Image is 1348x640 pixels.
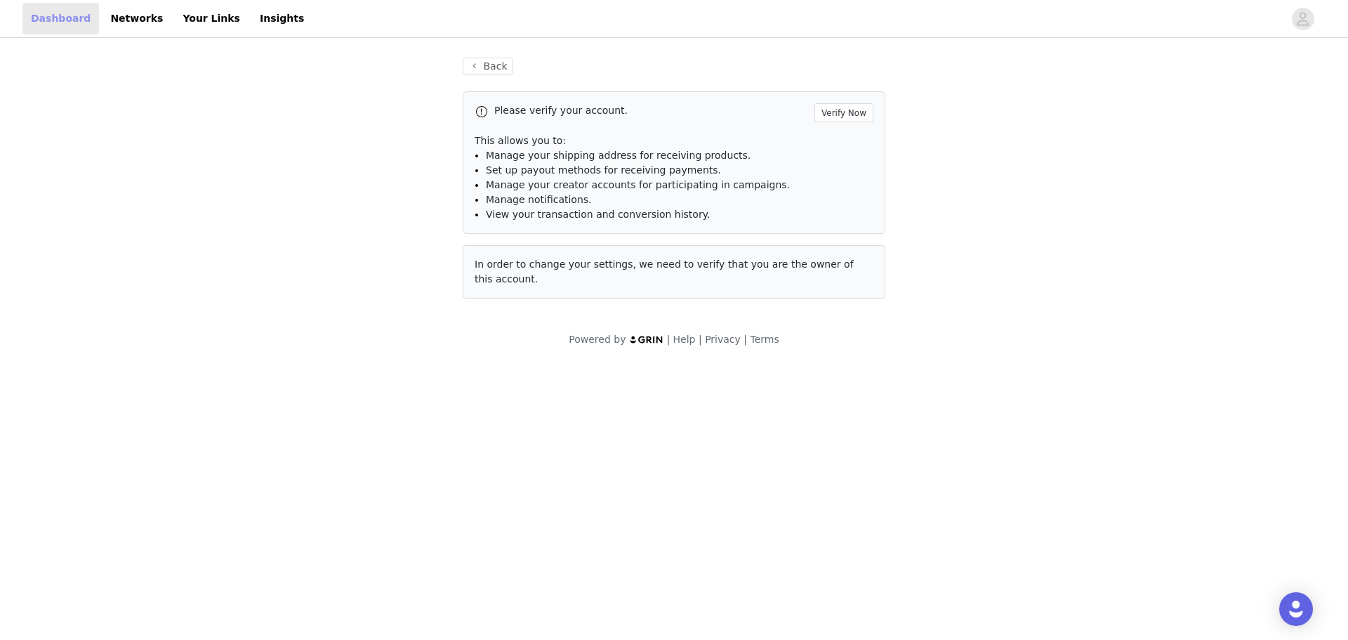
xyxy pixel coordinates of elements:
button: Back [463,58,513,74]
p: Please verify your account. [494,103,809,118]
span: Manage your shipping address for receiving products. [486,150,751,161]
a: Privacy [705,334,741,345]
a: Help [673,334,696,345]
div: Open Intercom Messenger [1279,592,1313,626]
span: Powered by [569,334,626,345]
span: Set up payout methods for receiving payments. [486,164,721,176]
span: | [699,334,702,345]
p: This allows you to: [475,133,873,148]
a: Dashboard [22,3,99,34]
div: avatar [1296,8,1309,30]
button: Verify Now [814,103,873,122]
a: Networks [102,3,171,34]
img: logo [629,335,664,344]
a: Your Links [174,3,249,34]
a: Terms [750,334,779,345]
span: Manage your creator accounts for participating in campaigns. [486,179,790,190]
span: In order to change your settings, we need to verify that you are the owner of this account. [475,259,854,285]
span: View your transaction and conversion history. [486,209,710,220]
a: Insights [251,3,312,34]
span: Manage notifications. [486,194,592,205]
span: | [667,334,670,345]
span: | [744,334,747,345]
